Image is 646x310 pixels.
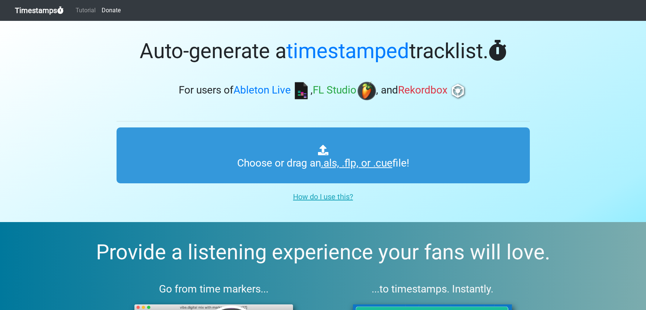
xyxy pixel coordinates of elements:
[117,82,530,100] h3: For users of , , and
[18,240,628,265] h2: Provide a listening experience your fans will love.
[233,84,291,97] span: Ableton Live
[335,283,530,295] h3: ...to timestamps. Instantly.
[357,82,376,100] img: fl.png
[15,3,64,18] a: Timestamps
[73,3,99,18] a: Tutorial
[293,192,353,201] u: How do I use this?
[117,283,311,295] h3: Go from time markers...
[286,39,409,63] span: timestamped
[292,82,311,100] img: ableton.png
[313,84,356,97] span: FL Studio
[99,3,124,18] a: Donate
[449,82,467,100] img: rb.png
[117,39,530,64] h1: Auto-generate a tracklist.
[398,84,448,97] span: Rekordbox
